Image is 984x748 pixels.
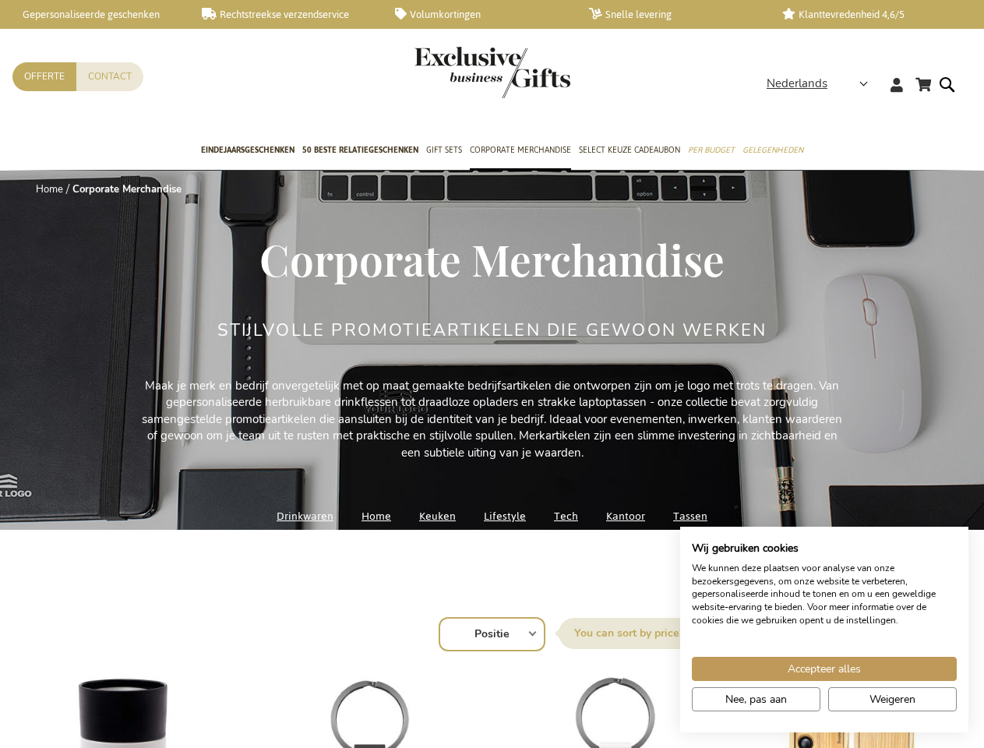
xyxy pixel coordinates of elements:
button: Alle cookies weigeren [828,687,957,711]
h2: Stijlvolle Promotieartikelen Die Gewoon Werken [217,321,767,340]
a: Volumkortingen [395,8,564,21]
a: Drinkwaren [277,506,333,527]
span: Eindejaarsgeschenken [201,142,294,158]
span: Gelegenheden [742,142,803,158]
a: Klanttevredenheid 4,6/5 [782,8,951,21]
button: Pas cookie voorkeuren aan [692,687,820,711]
span: Select Keuze Cadeaubon [579,142,680,158]
img: Exclusive Business gifts logo [414,47,570,98]
h2: Wij gebruiken cookies [692,542,957,556]
div: Nederlands [767,75,878,93]
span: Accepteer alles [788,661,861,677]
a: Gepersonaliseerde geschenken [8,8,177,21]
a: Home [36,182,63,196]
button: Accepteer alle cookies [692,657,957,681]
strong: Corporate Merchandise [72,182,182,196]
span: Weigeren [869,691,915,707]
span: Gift Sets [426,142,462,158]
span: Per Budget [688,142,735,158]
a: Lifestyle [484,506,526,527]
a: Offerte [12,62,76,91]
span: Corporate Merchandise [470,142,571,158]
span: 50 beste relatiegeschenken [302,142,418,158]
span: Nee, pas aan [725,691,787,707]
a: Kantoor [606,506,645,527]
label: Sorteer op [559,618,697,649]
a: Snelle levering [589,8,758,21]
p: We kunnen deze plaatsen voor analyse van onze bezoekersgegevens, om onze website te verbeteren, g... [692,562,957,627]
a: Tech [554,506,578,527]
a: store logo [414,47,492,98]
a: Contact [76,62,143,91]
span: Corporate Merchandise [259,230,725,288]
span: Nederlands [767,75,827,93]
a: Home [362,506,391,527]
a: Keuken [419,506,456,527]
p: Maak je merk en bedrijf onvergetelijk met op maat gemaakte bedrijfsartikelen die ontworpen zijn o... [142,378,843,461]
a: Rechtstreekse verzendservice [202,8,371,21]
a: Tassen [673,506,707,527]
